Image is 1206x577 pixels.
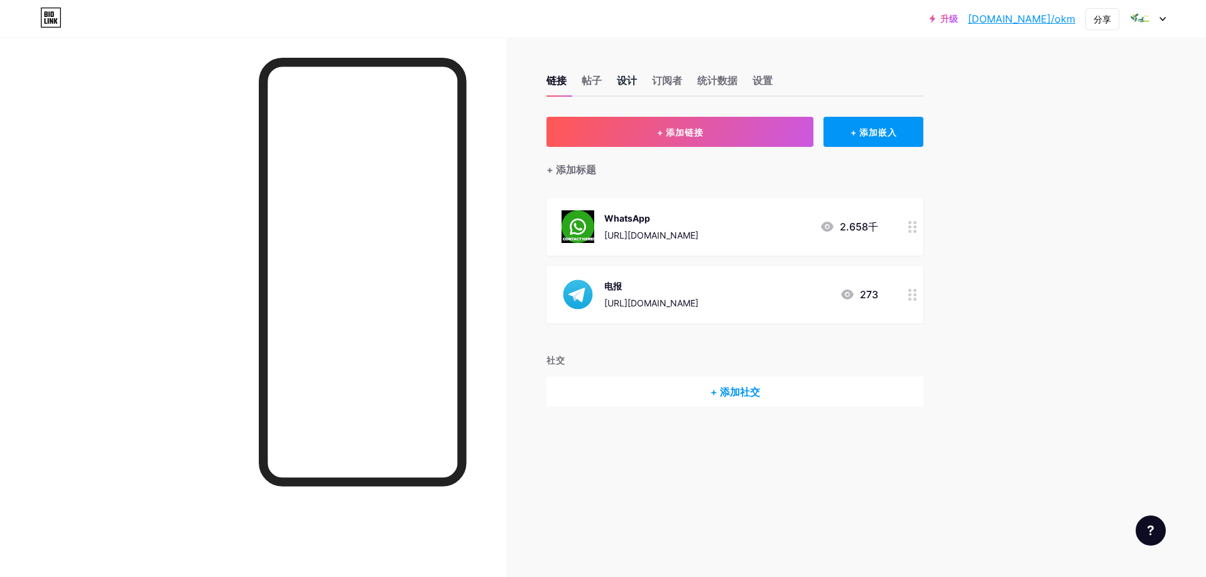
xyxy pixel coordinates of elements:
font: [DOMAIN_NAME]/okm [968,13,1075,25]
font: + 添加社交 [710,386,760,398]
font: WhatsApp [604,213,650,224]
font: 升级 [940,13,958,24]
button: + 添加链接 [546,117,813,147]
img: 奥克姆 [1129,7,1153,31]
font: [URL][DOMAIN_NAME] [604,298,698,308]
img: WhatsApp [562,210,594,243]
font: 273 [860,288,878,301]
a: [DOMAIN_NAME]/okm [968,11,1075,26]
font: 统计数据 [697,74,737,87]
font: 社交 [546,355,565,365]
font: + 添加标题 [546,163,596,176]
font: 订阅者 [652,74,682,87]
font: 2.658千 [840,220,878,233]
font: 设计 [617,74,637,87]
font: 帖子 [582,74,602,87]
img: 电报 [562,278,594,311]
font: 链接 [546,74,567,87]
font: [URL][DOMAIN_NAME] [604,230,698,240]
font: + 添加嵌入 [850,127,897,138]
font: + 添加链接 [657,127,703,138]
font: 电报 [604,281,622,291]
font: 设置 [752,74,773,87]
font: 分享 [1094,14,1111,24]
